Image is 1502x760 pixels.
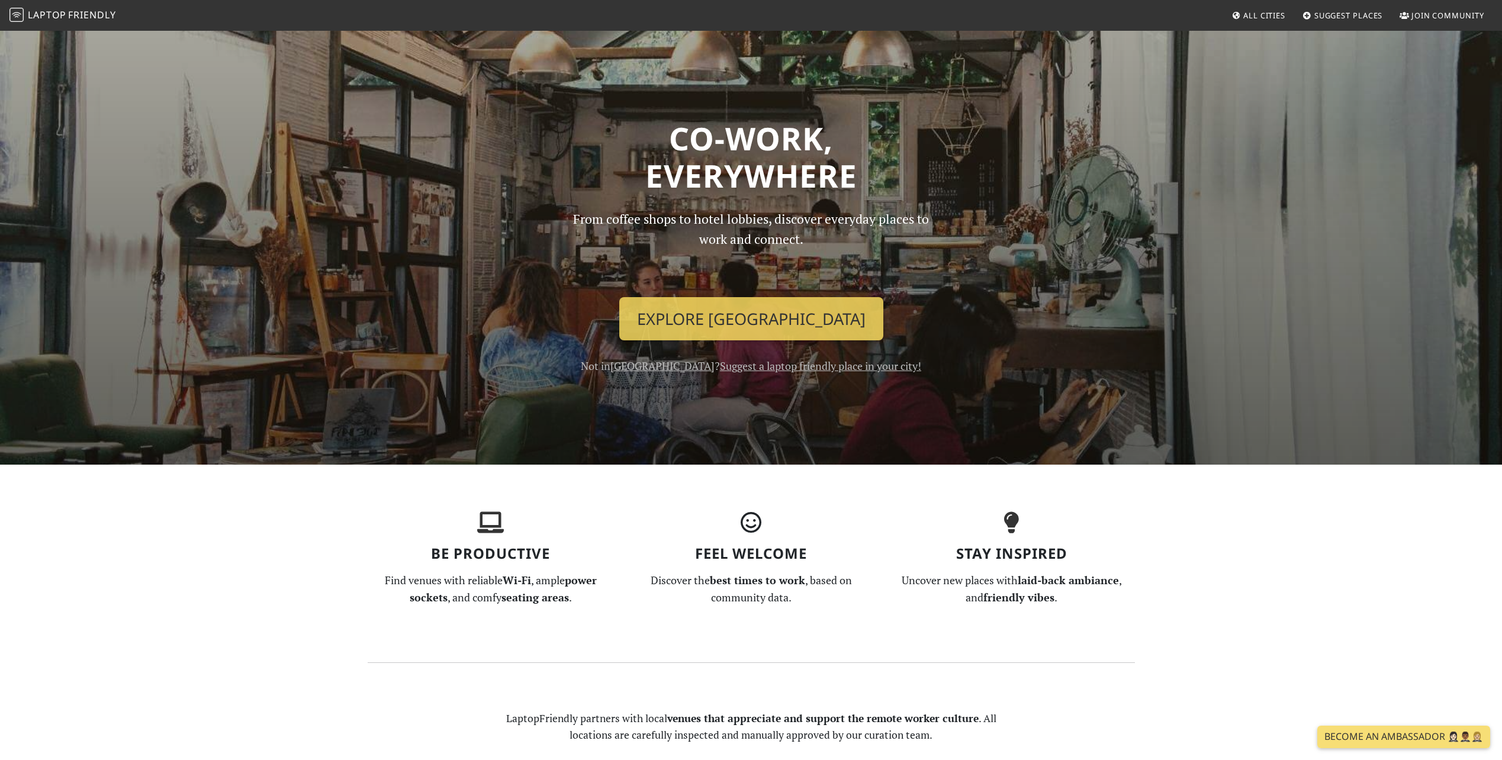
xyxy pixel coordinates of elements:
a: [GEOGRAPHIC_DATA] [610,359,715,373]
span: Laptop [28,8,66,21]
h1: Co-work, Everywhere [368,120,1135,195]
strong: seating areas [501,590,569,604]
p: From coffee shops to hotel lobbies, discover everyday places to work and connect. [563,209,940,288]
a: Join Community [1395,5,1489,26]
strong: laid-back ambiance [1018,573,1119,587]
span: Join Community [1411,10,1484,21]
a: Suggest a laptop friendly place in your city! [720,359,921,373]
a: Explore [GEOGRAPHIC_DATA] [619,297,883,341]
h3: Stay Inspired [889,545,1135,562]
strong: best times to work [710,573,805,587]
strong: friendly vibes [983,590,1054,604]
a: All Cities [1227,5,1290,26]
a: LaptopFriendly LaptopFriendly [9,5,116,26]
a: Suggest Places [1298,5,1388,26]
span: Friendly [68,8,115,21]
a: Become an Ambassador 🤵🏻‍♀️🤵🏾‍♂️🤵🏼‍♀️ [1317,726,1490,748]
h3: Be Productive [368,545,614,562]
h3: Feel Welcome [628,545,874,562]
p: LaptopFriendly partners with local . All locations are carefully inspected and manually approved ... [498,710,1005,743]
strong: Wi-Fi [503,573,531,587]
p: Find venues with reliable , ample , and comfy . [368,572,614,606]
span: All Cities [1243,10,1285,21]
span: Not in ? [581,359,921,373]
strong: venues that appreciate and support the remote worker culture [667,711,979,725]
strong: power sockets [410,573,597,604]
p: Discover the , based on community data. [628,572,874,606]
span: Suggest Places [1314,10,1383,21]
p: Uncover new places with , and . [889,572,1135,606]
img: LaptopFriendly [9,8,24,22]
